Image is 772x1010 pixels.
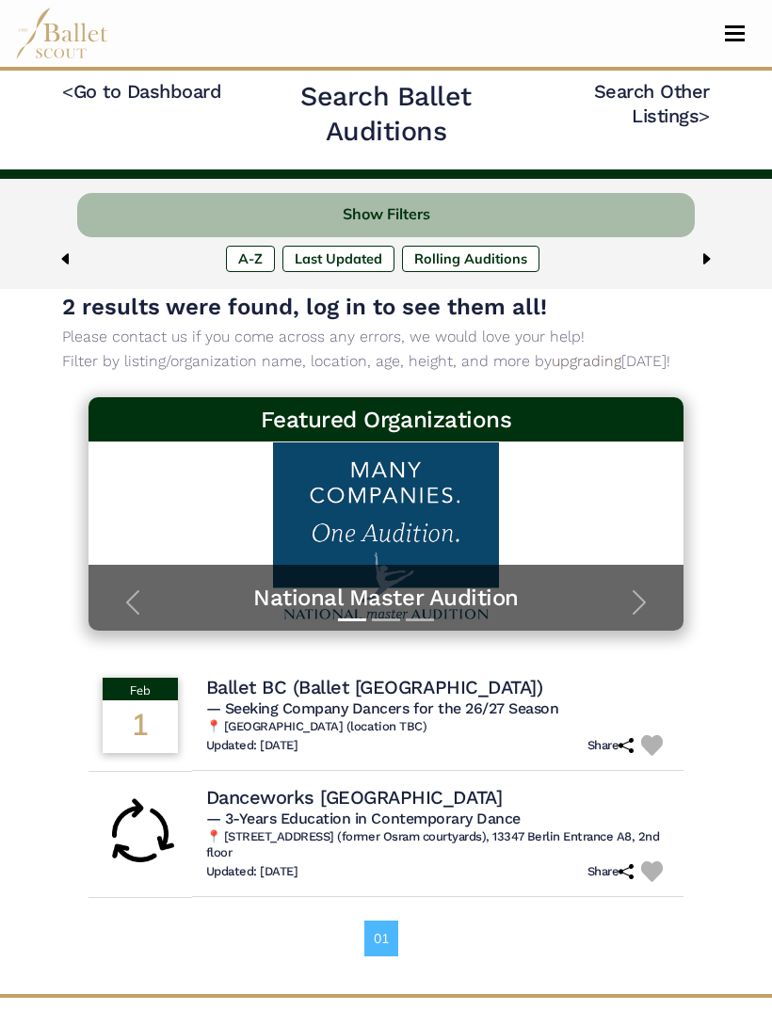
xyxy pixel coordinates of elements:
[372,609,400,631] button: Slide 2
[62,79,73,103] code: <
[107,584,666,613] a: National Master Audition
[62,325,710,349] p: Please contact us if you come across any errors, we would love your help!
[206,699,559,717] span: — Seeking Company Dancers for the 26/27 Season
[364,921,409,956] nav: Page navigation example
[206,864,298,880] h6: Updated: [DATE]
[62,294,547,320] span: 2 results were found, log in to see them all!
[402,246,539,272] label: Rolling Auditions
[206,738,298,754] h6: Updated: [DATE]
[713,24,757,42] button: Toggle navigation
[206,785,503,810] h4: Danceworks [GEOGRAPHIC_DATA]
[62,80,221,103] a: <Go to Dashboard
[103,678,178,700] div: Feb
[587,864,635,880] h6: Share
[282,246,394,272] label: Last Updated
[206,810,521,827] span: — 3-Years Education in Contemporary Dance
[226,246,275,272] label: A-Z
[364,921,398,956] a: 01
[104,405,669,435] h3: Featured Organizations
[62,349,710,374] p: Filter by listing/organization name, location, age, height, and more by [DATE]!
[406,609,434,631] button: Slide 3
[206,829,670,861] h6: 📍 [STREET_ADDRESS] (former Osram courtyards), 13347 Berlin Entrance A8, 2nd floor
[103,796,178,872] img: Rolling Audition
[338,609,366,631] button: Slide 1
[699,104,710,127] code: >
[103,700,178,753] div: 1
[552,352,621,370] a: upgrading
[206,719,670,735] h6: 📍 [GEOGRAPHIC_DATA] (location TBC)
[587,738,635,754] h6: Share
[206,675,543,699] h4: Ballet BC (Ballet [GEOGRAPHIC_DATA])
[252,79,519,149] h2: Search Ballet Auditions
[77,193,695,237] button: Show Filters
[594,80,710,127] a: Search Other Listings>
